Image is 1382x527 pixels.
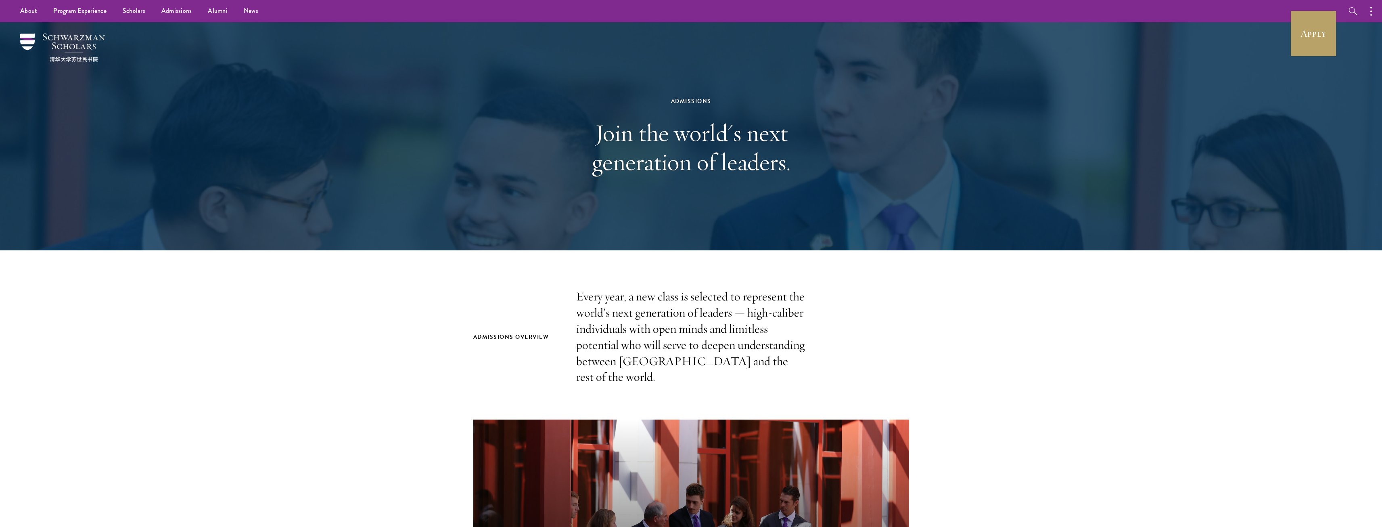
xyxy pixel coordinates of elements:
[552,118,830,176] h1: Join the world's next generation of leaders.
[576,289,806,385] p: Every year, a new class is selected to represent the world’s next generation of leaders — high-ca...
[20,34,105,62] img: Schwarzman Scholars
[552,96,830,106] div: Admissions
[473,332,560,342] h2: Admissions Overview
[1291,11,1336,56] a: Apply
